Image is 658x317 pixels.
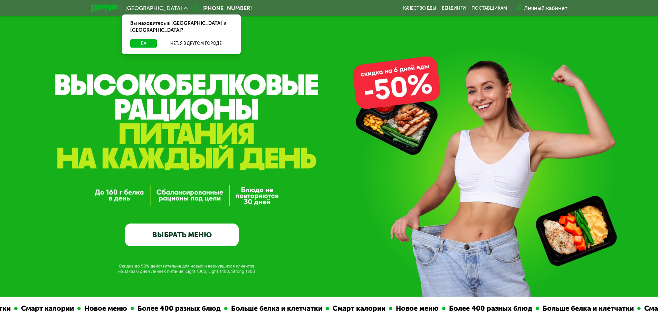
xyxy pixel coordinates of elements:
[385,303,435,314] div: Новое меню
[125,6,182,11] span: [GEOGRAPHIC_DATA]
[11,303,70,314] div: Смарт калории
[439,303,529,314] div: Более 400 разных блюд
[160,39,232,48] button: Нет, я в другом городе
[532,303,630,314] div: Больше белка и клетчатки
[130,39,157,48] button: Да
[403,6,436,11] a: Качество еды
[125,224,239,246] a: ВЫБРАТЬ МЕНЮ
[524,4,568,12] div: Личный кабинет
[122,14,241,39] div: Вы находитесь в [GEOGRAPHIC_DATA] и [GEOGRAPHIC_DATA]?
[221,303,319,314] div: Больше белка и клетчатки
[322,303,382,314] div: Смарт калории
[127,303,217,314] div: Более 400 разных блюд
[191,4,252,12] a: [PHONE_NUMBER]
[74,303,124,314] div: Новое меню
[442,6,466,11] a: Вендинги
[471,6,507,11] div: поставщикам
